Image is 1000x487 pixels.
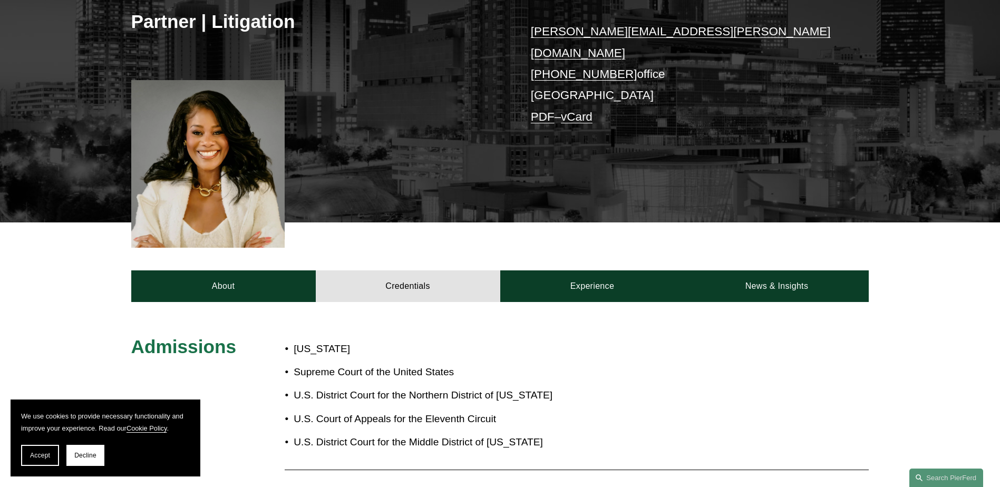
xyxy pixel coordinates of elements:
[531,25,831,59] a: [PERSON_NAME][EMAIL_ADDRESS][PERSON_NAME][DOMAIN_NAME]
[316,270,500,302] a: Credentials
[30,452,50,459] span: Accept
[11,400,200,476] section: Cookie banner
[909,469,983,487] a: Search this site
[500,270,685,302] a: Experience
[131,270,316,302] a: About
[66,445,104,466] button: Decline
[21,410,190,434] p: We use cookies to provide necessary functionality and improve your experience. Read our .
[684,270,869,302] a: News & Insights
[531,21,838,128] p: office [GEOGRAPHIC_DATA] –
[294,340,561,358] p: [US_STATE]
[74,452,96,459] span: Decline
[21,445,59,466] button: Accept
[127,424,167,432] a: Cookie Policy
[131,336,236,357] span: Admissions
[131,10,500,33] h3: Partner | Litigation
[561,110,593,123] a: vCard
[294,410,561,428] p: U.S. Court of Appeals for the Eleventh Circuit
[531,110,555,123] a: PDF
[294,433,561,452] p: U.S. District Court for the Middle District of [US_STATE]
[531,67,637,81] a: [PHONE_NUMBER]
[294,386,561,405] p: U.S. District Court for the Northern District of [US_STATE]
[294,363,561,382] p: Supreme Court of the United States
